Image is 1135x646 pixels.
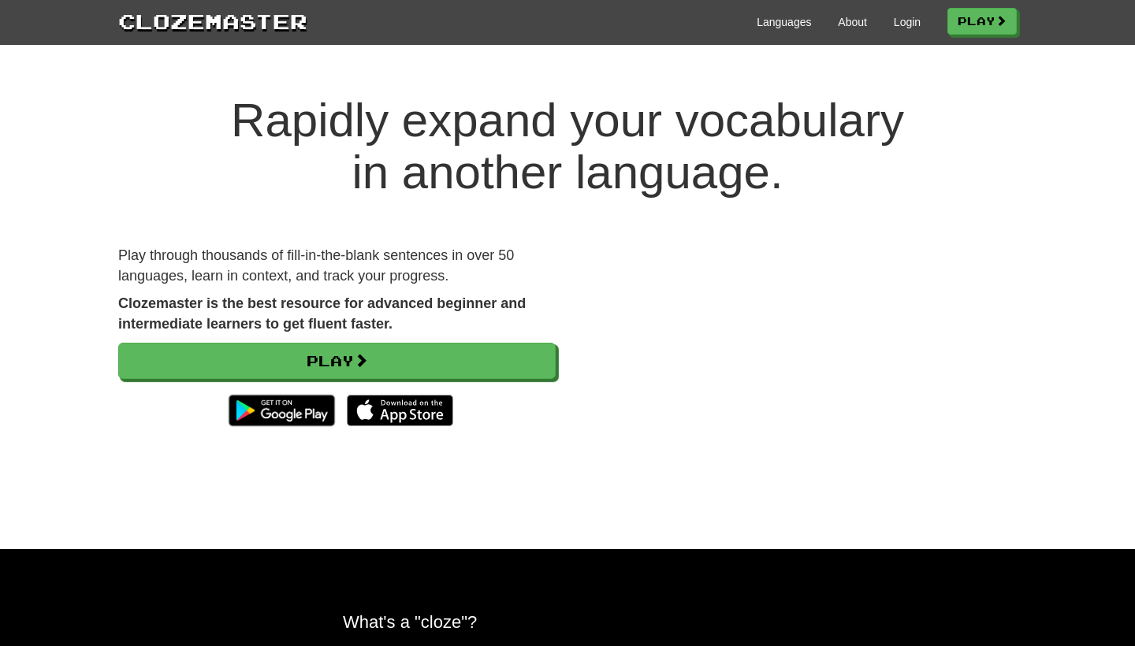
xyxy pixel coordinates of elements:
[118,295,526,332] strong: Clozemaster is the best resource for advanced beginner and intermediate learners to get fluent fa...
[118,246,556,286] p: Play through thousands of fill-in-the-blank sentences in over 50 languages, learn in context, and...
[118,6,307,35] a: Clozemaster
[347,395,453,426] img: Download_on_the_App_Store_Badge_US-UK_135x40-25178aeef6eb6b83b96f5f2d004eda3bffbb37122de64afbaef7...
[221,387,343,434] img: Get it on Google Play
[947,8,1017,35] a: Play
[343,612,792,632] h2: What's a "cloze"?
[118,343,556,379] a: Play
[894,14,921,30] a: Login
[757,14,811,30] a: Languages
[838,14,867,30] a: About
